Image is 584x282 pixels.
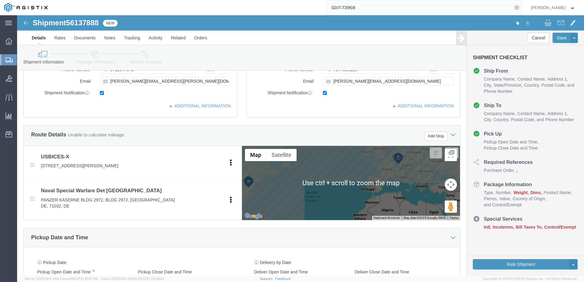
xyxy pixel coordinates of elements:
span: [DATE] 10:47:06 [73,277,98,280]
span: Copyright © [DATE]-[DATE] Agistix Inc., All Rights Reserved [483,276,577,281]
span: Server: 2025.19.0-d447cefac8f [24,277,98,280]
span: Dylan Jewell [531,4,566,11]
a: Support [260,277,275,280]
iframe: FS Legacy Container [17,15,584,276]
a: Feedback [275,277,291,280]
input: Search for shipment number, reference number [327,0,513,15]
button: [PERSON_NAME] [531,4,576,11]
img: logo [4,3,48,12]
span: [DATE] 09:39:01 [139,277,164,280]
span: Client: 2025.19.0-129fbcf [100,277,164,280]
